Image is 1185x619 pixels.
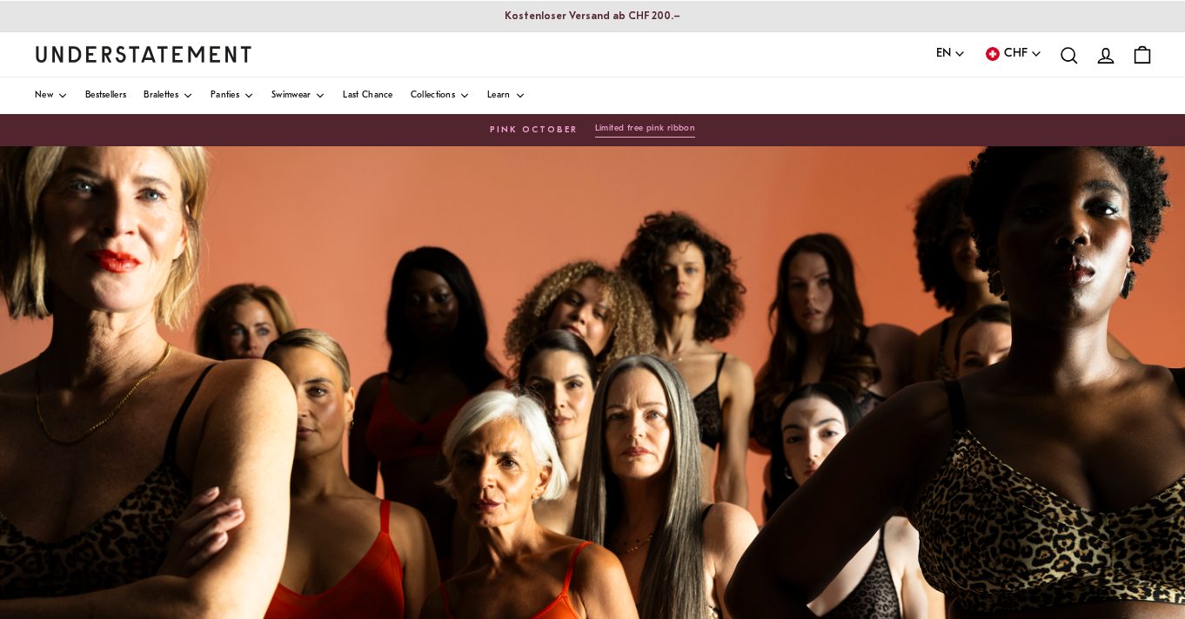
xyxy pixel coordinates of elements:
a: Learn [487,77,526,114]
a: Bestsellers [85,77,126,114]
span: EN [936,44,951,64]
span: Bestsellers [85,91,126,100]
span: PINK OCTOBER [490,124,578,138]
span: Swimwear [271,91,311,100]
a: Swimwear [271,77,325,114]
span: Learn [487,91,511,100]
a: Collections [411,77,470,114]
span: Bralettes [144,91,178,100]
a: New [35,77,68,114]
a: Bralettes [144,77,193,114]
button: Limited free pink ribbon [595,123,696,138]
a: Panties [211,77,254,114]
button: EN [936,44,966,64]
span: New [35,91,53,100]
span: Collections [411,91,455,100]
span: Panties [211,91,239,100]
button: CHF [983,44,1042,64]
span: CHF [1004,44,1028,64]
a: Understatement Homepage [35,46,252,62]
a: PINK OCTOBERLimited free pink ribbon [35,123,1150,138]
a: Last Chance [343,77,392,114]
span: Last Chance [343,91,392,100]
